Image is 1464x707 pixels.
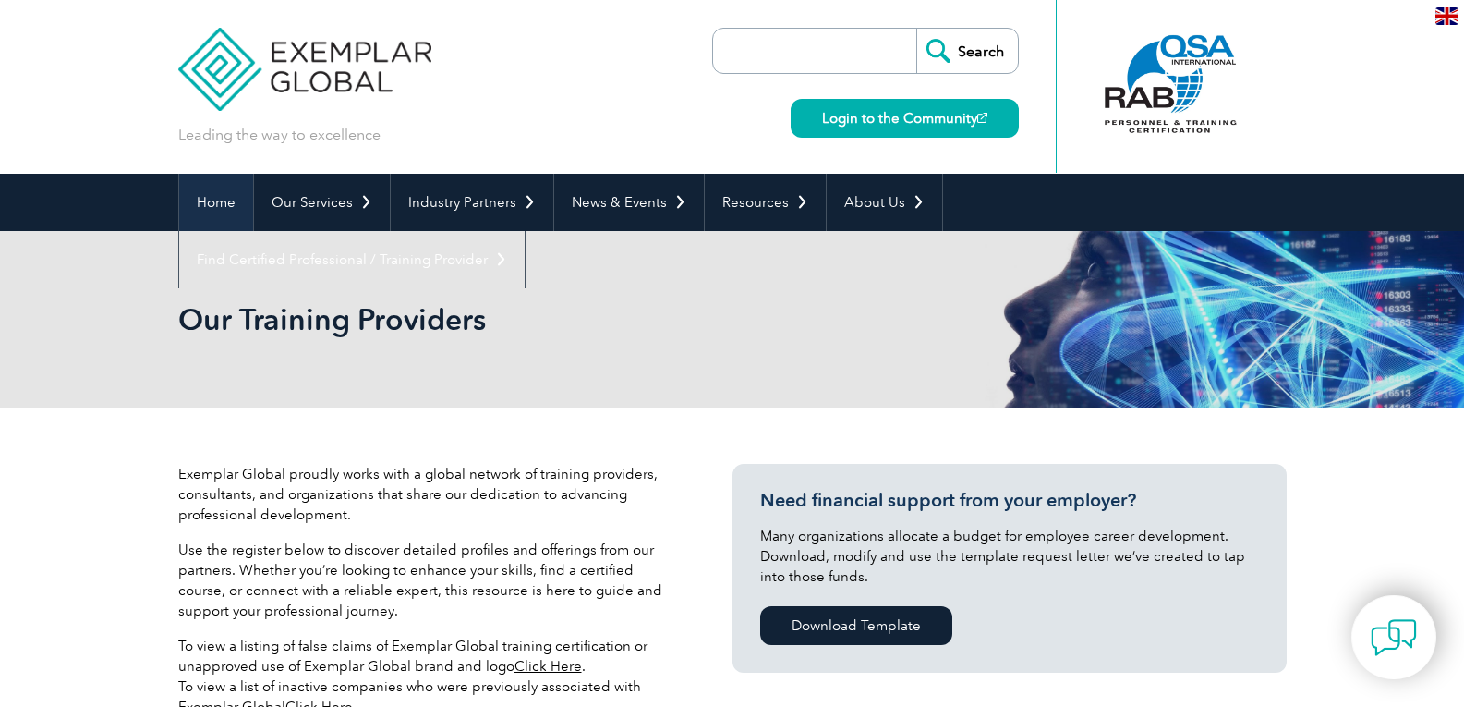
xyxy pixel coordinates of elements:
[178,540,677,621] p: Use the register below to discover detailed profiles and offerings from our partners. Whether you...
[178,464,677,525] p: Exemplar Global proudly works with a global network of training providers, consultants, and organ...
[514,658,582,675] a: Click Here
[178,305,954,335] h2: Our Training Providers
[827,174,942,231] a: About Us
[1371,615,1417,661] img: contact-chat.png
[705,174,826,231] a: Resources
[179,174,253,231] a: Home
[760,606,952,645] a: Download Template
[977,113,987,123] img: open_square.png
[391,174,553,231] a: Industry Partners
[554,174,704,231] a: News & Events
[760,526,1259,587] p: Many organizations allocate a budget for employee career development. Download, modify and use th...
[179,231,525,288] a: Find Certified Professional / Training Provider
[760,489,1259,512] h3: Need financial support from your employer?
[254,174,390,231] a: Our Services
[178,125,381,145] p: Leading the way to excellence
[1435,7,1458,25] img: en
[791,99,1019,138] a: Login to the Community
[916,29,1018,73] input: Search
